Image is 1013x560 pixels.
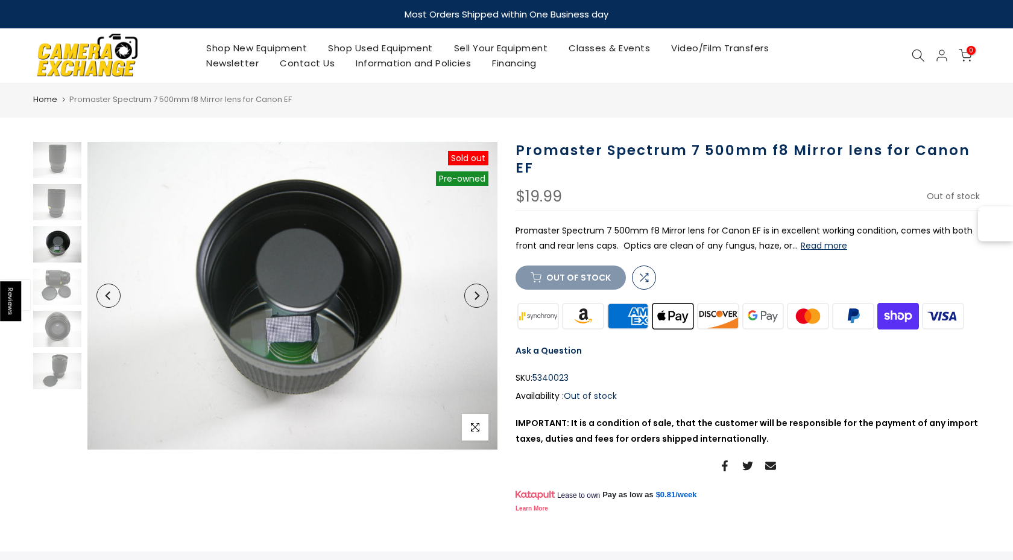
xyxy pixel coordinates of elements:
span: Pay as low as [602,489,654,500]
a: Video/Film Transfers [661,40,780,56]
img: synchrony [516,302,561,331]
a: Share on Email [765,459,776,473]
div: $19.99 [516,189,562,205]
img: amazon payments [561,302,606,331]
a: $0.81/week [656,489,697,500]
button: Previous [96,284,121,308]
a: Share on Twitter [742,459,753,473]
a: Ask a Question [516,345,582,357]
a: Home [33,94,57,106]
span: 0 [967,46,976,55]
button: Next [464,284,488,308]
img: Promaster Spectrum 7 500mm f8 Mirror lens for Canon EF Lenses Small Format - Canon EOS Mount Lens... [33,226,81,262]
a: Newsletter [196,56,270,71]
a: Learn More [516,505,548,512]
img: visa [921,302,966,331]
strong: IMPORTANT: It is a condition of sale, that the customer will be responsible for the payment of an... [516,417,978,444]
span: 5340023 [532,371,569,386]
button: Read more [801,240,847,251]
a: Shop Used Equipment [318,40,444,56]
button: Open Sortd panel [978,206,1013,241]
a: Classes & Events [558,40,661,56]
img: Promaster Spectrum 7 500mm f8 Mirror lens for Canon EF Lenses Small Format - Canon EOS Mount Lens... [33,142,81,178]
a: Sell Your Equipment [443,40,558,56]
img: google pay [740,302,786,331]
img: Promaster Spectrum 7 500mm f8 Mirror lens for Canon EF Lenses Small Format - Canon EOS Mount Lens... [33,353,81,389]
img: american express [605,302,651,331]
a: Shop New Equipment [196,40,318,56]
img: shopify pay [876,302,921,331]
img: apple pay [651,302,696,331]
a: Share on Facebook [719,459,730,473]
div: Availability : [516,389,980,404]
span: Lease to own [557,491,600,500]
img: Promaster Spectrum 7 500mm f8 Mirror lens for Canon EF Lenses Small Format - Canon EOS Mount Lens... [33,184,81,220]
img: Promaster Spectrum 7 500mm f8 Mirror lens for Canon EF Lenses Small Format - Canon EOS Mount Lens... [33,269,81,305]
img: Promaster Spectrum 7 500mm f8 Mirror lens for Canon EF Lenses Small Format - Canon EOS Mount Lens... [33,311,81,347]
a: Contact Us [270,56,346,71]
span: Out of stock [927,190,980,202]
p: Promaster Spectrum 7 500mm f8 Mirror lens for Canon EF is in excellent working condition, comes w... [516,223,980,253]
img: paypal [831,302,876,331]
a: 0 [959,49,972,62]
h1: Promaster Spectrum 7 500mm f8 Mirror lens for Canon EF [516,142,980,177]
div: SKU: [516,371,980,386]
span: Out of stock [564,390,617,402]
img: Promaster Spectrum 7 500mm f8 Mirror lens for Canon EF Lenses Small Format - Canon EOS Mount Lens... [87,142,497,450]
a: Information and Policies [346,56,482,71]
span: Promaster Spectrum 7 500mm f8 Mirror lens for Canon EF [69,94,292,105]
img: discover [696,302,741,331]
img: master [786,302,831,331]
a: Financing [482,56,548,71]
strong: Most Orders Shipped within One Business day [405,8,608,21]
